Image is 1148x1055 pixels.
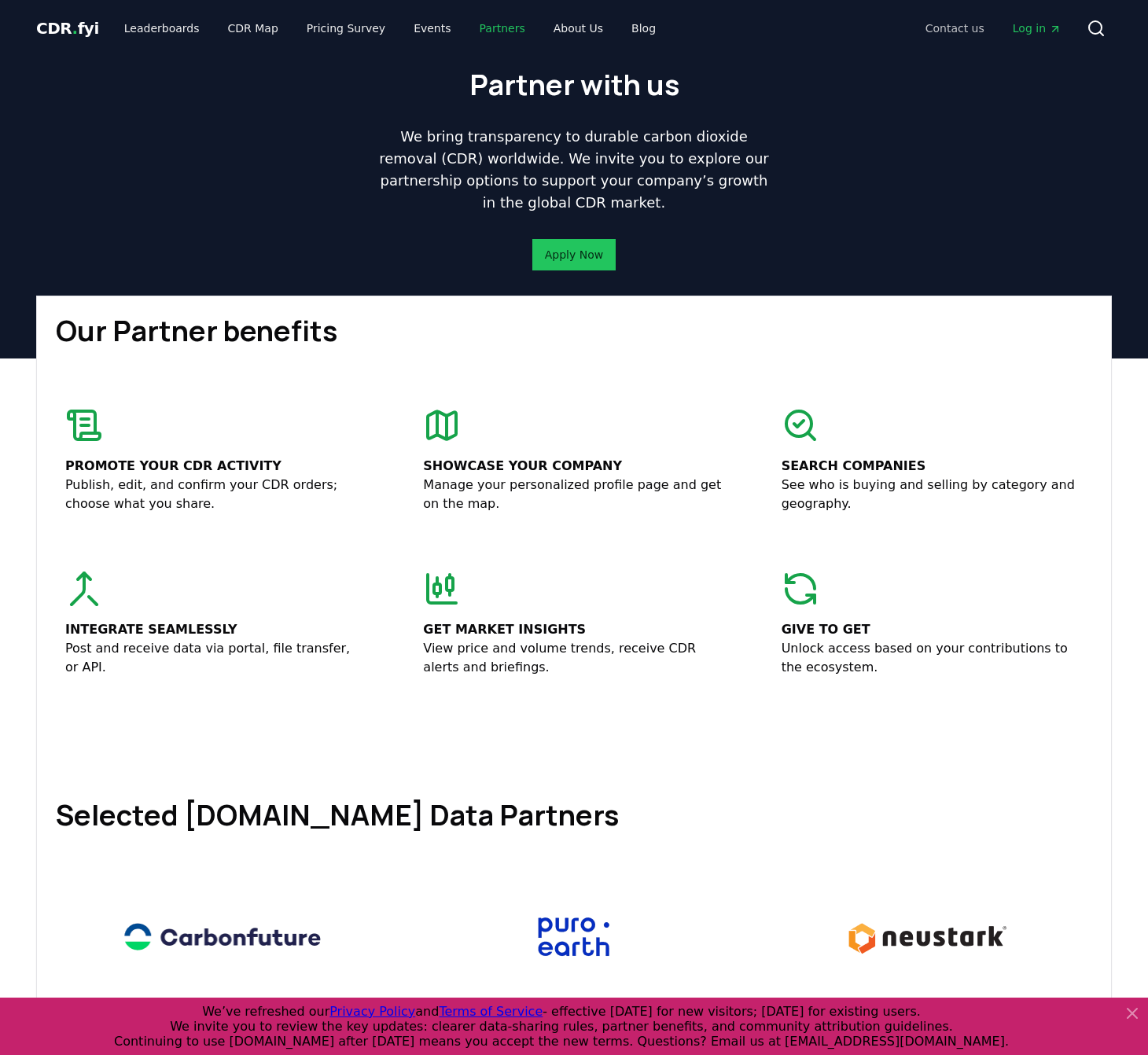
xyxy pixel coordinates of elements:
[65,639,366,677] p: Post and receive data via portal, file transfer, or API.
[36,19,99,38] span: CDR fyi
[913,14,997,42] a: Contact us
[373,126,775,214] p: We bring transparency to durable carbon dioxide removal (CDR) worldwide. We invite you to explore...
[65,476,366,513] p: Publish, edit, and confirm your CDR orders; choose what you share.
[423,476,724,513] p: Manage your personalized profile page and get on the map.
[462,894,686,980] img: Puro.earth logo
[56,800,1092,831] h1: Selected [DOMAIN_NAME] Data Partners
[72,19,78,38] span: .
[294,14,398,42] a: Pricing Survey
[401,14,463,42] a: Events
[469,69,679,101] h1: Partner with us
[112,14,212,42] a: Leaderboards
[36,17,99,39] a: CDR.fyi
[541,14,616,42] a: About Us
[112,14,668,42] nav: Main
[467,14,538,42] a: Partners
[813,894,1038,980] img: Neustark logo
[782,476,1083,513] p: See who is buying and selling by category and geography.
[619,14,668,42] a: Blog
[1013,20,1062,36] span: Log in
[215,14,291,42] a: CDR Map
[423,620,724,639] p: Get market insights
[65,620,366,639] p: Integrate seamlessly
[782,639,1083,677] p: Unlock access based on your contributions to the ecosystem.
[532,239,616,270] button: Apply Now
[782,457,1083,476] p: Search companies
[56,315,1092,347] h1: Our Partner benefits
[782,620,1083,639] p: Give to get
[65,457,366,476] p: Promote your CDR activity
[423,639,724,677] p: View price and volume trends, receive CDR alerts and briefings.
[545,247,603,263] a: Apply Now
[913,14,1074,42] nav: Main
[1000,14,1074,42] a: Log in
[110,894,335,980] img: Carbonfuture logo
[423,457,724,476] p: Showcase your company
